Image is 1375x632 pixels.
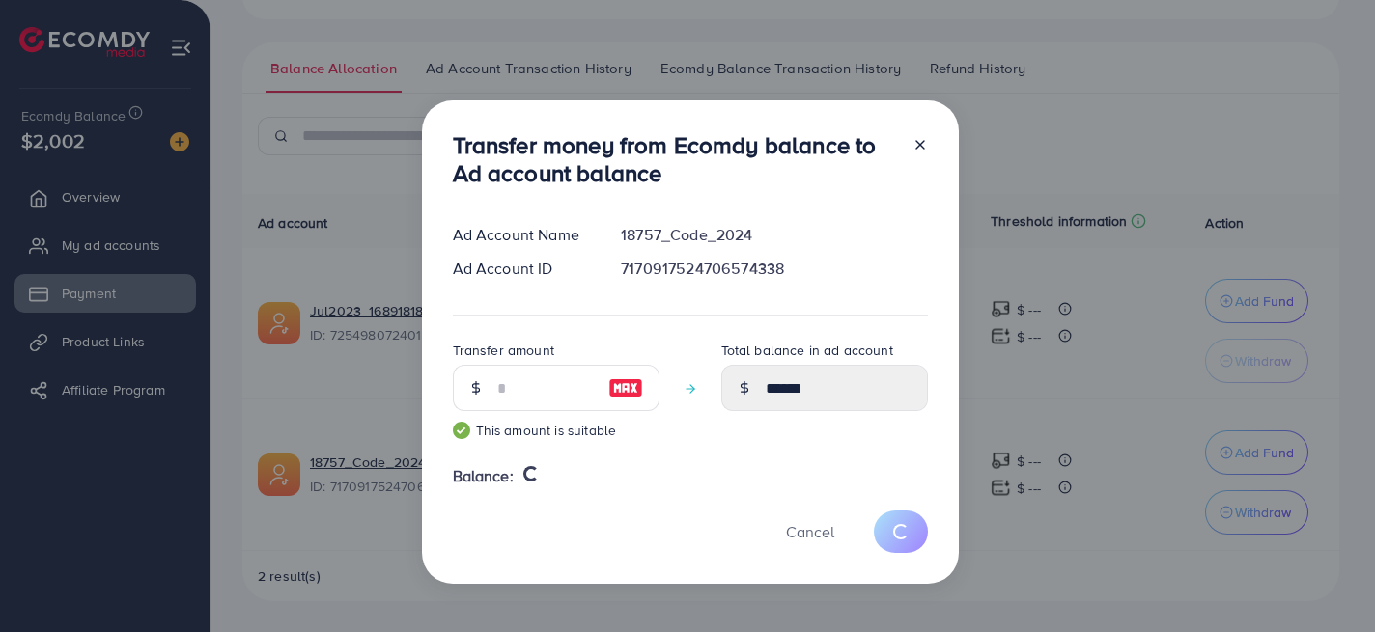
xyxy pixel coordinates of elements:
label: Total balance in ad account [721,341,893,360]
img: image [608,376,643,399]
span: Cancel [786,521,834,542]
div: 18757_Code_2024 [605,224,942,246]
iframe: Chat [1293,545,1361,618]
h3: Transfer money from Ecomdy balance to Ad account balance [453,131,897,187]
div: Ad Account ID [437,258,606,280]
small: This amount is suitable [453,421,659,440]
div: Ad Account Name [437,224,606,246]
img: guide [453,422,470,439]
button: Cancel [762,510,858,552]
label: Transfer amount [453,341,554,360]
span: Balance: [453,465,514,487]
div: 7170917524706574338 [605,258,942,280]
